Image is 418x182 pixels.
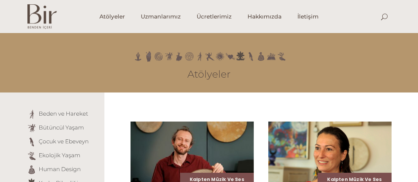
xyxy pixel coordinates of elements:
[99,13,125,20] span: Atölyeler
[197,13,232,20] span: Ücretlerimiz
[39,166,81,172] a: Human Design
[297,13,319,20] span: İletişim
[39,110,88,117] a: Beden ve Hareket
[39,152,80,159] a: Ekolojik Yaşam
[39,124,84,131] a: Bütüncül Yaşam
[141,13,181,20] span: Uzmanlarımız
[39,138,89,145] a: Çocuk ve Ebeveyn
[247,13,282,20] span: Hakkımızda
